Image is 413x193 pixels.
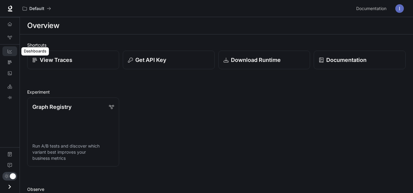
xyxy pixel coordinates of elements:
a: LLM Playground [2,82,17,91]
a: Overview [2,19,17,29]
button: Open drawer [3,180,16,193]
h2: Shortcuts [27,42,406,48]
p: Documentation [326,56,367,64]
h2: Experiment [27,89,406,95]
img: User avatar [395,4,404,13]
a: Documentation [354,2,391,15]
a: Logs [2,68,17,78]
h1: Overview [27,20,59,32]
a: Graph RegistryRun A/B tests and discover which variant best improves your business metrics [27,98,119,166]
p: Download Runtime [231,56,281,64]
button: All workspaces [20,2,54,15]
button: Get API Key [123,51,215,69]
p: View Traces [40,56,72,64]
a: TTS Playground [2,93,17,102]
a: Feedback [2,160,17,170]
a: Documentation [314,51,406,69]
p: Get API Key [135,56,166,64]
a: Download Runtime [218,51,310,69]
p: Default [29,6,44,11]
button: User avatar [393,2,406,15]
a: Graph Registry [2,33,17,42]
a: View Traces [27,51,119,69]
div: Dashboards [21,47,49,55]
h2: Observe [27,186,406,192]
span: Dark mode toggle [10,173,16,179]
p: Graph Registry [32,103,71,111]
span: Documentation [356,5,386,13]
a: Documentation [2,149,17,159]
a: Traces [2,57,17,67]
p: Run A/B tests and discover which variant best improves your business metrics [32,143,114,161]
a: Dashboards [2,46,17,56]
